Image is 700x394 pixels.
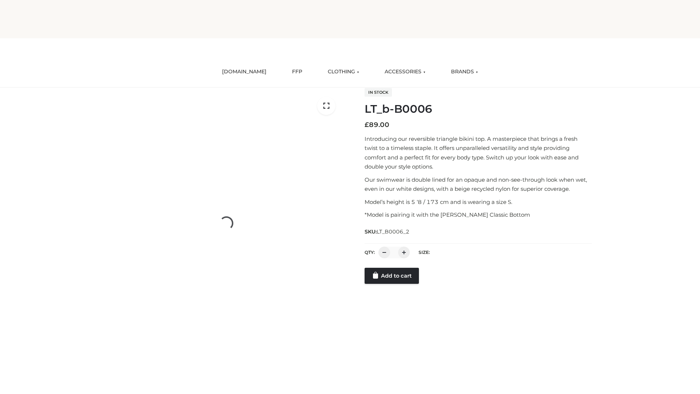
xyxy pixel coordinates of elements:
span: LT_B0006_2 [377,228,409,235]
a: FFP [287,64,308,80]
a: Add to cart [365,268,419,284]
bdi: 89.00 [365,121,389,129]
span: £ [365,121,369,129]
a: [DOMAIN_NAME] [217,64,272,80]
p: Model’s height is 5 ‘8 / 173 cm and is wearing a size S. [365,197,592,207]
label: Size: [419,250,430,255]
p: Our swimwear is double lined for an opaque and non-see-through look when wet, even in our white d... [365,175,592,194]
span: SKU: [365,227,410,236]
label: QTY: [365,250,375,255]
a: CLOTHING [322,64,365,80]
p: *Model is pairing it with the [PERSON_NAME] Classic Bottom [365,210,592,220]
a: BRANDS [446,64,483,80]
h1: LT_b-B0006 [365,103,592,116]
p: Introducing our reversible triangle bikini top. A masterpiece that brings a fresh twist to a time... [365,134,592,171]
span: In stock [365,88,392,97]
a: ACCESSORIES [379,64,431,80]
